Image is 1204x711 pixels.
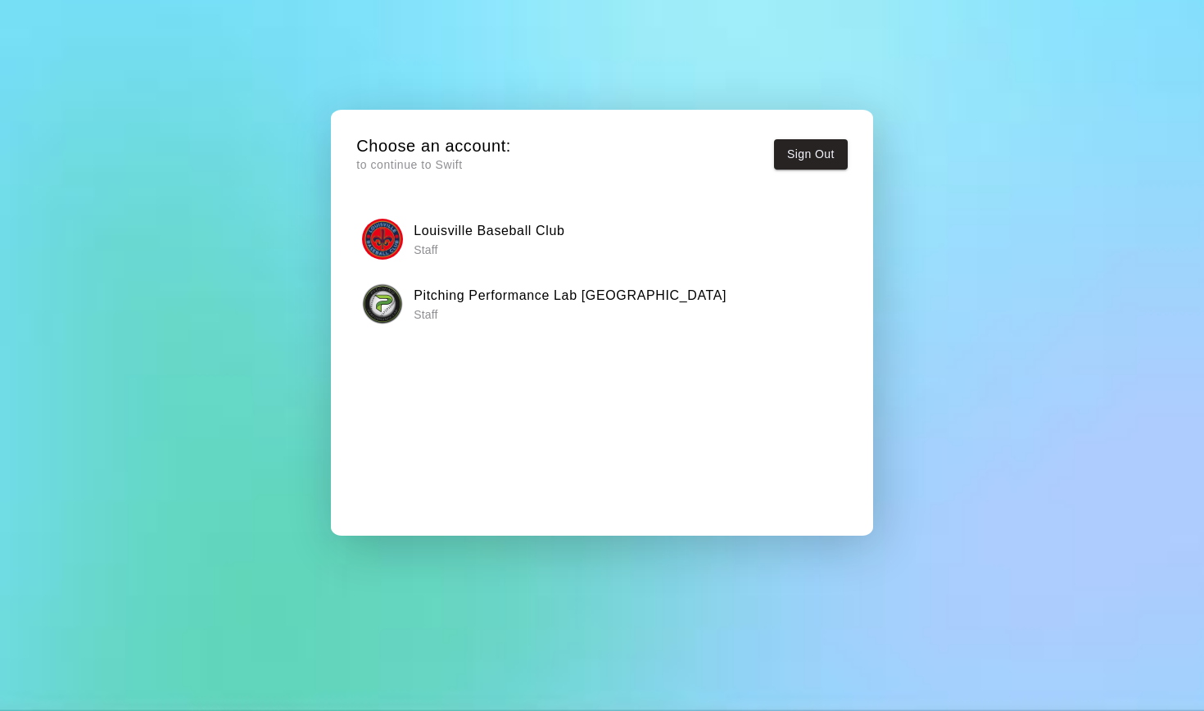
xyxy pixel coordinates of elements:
button: Pitching Performance Lab LouisvillePitching Performance Lab [GEOGRAPHIC_DATA] Staff [356,279,848,330]
p: to continue to Swift [356,156,511,174]
p: Staff [414,242,564,258]
button: Louisville Baseball ClubLouisville Baseball Club Staff [356,213,848,265]
h5: Choose an account: [356,135,511,157]
p: Staff [414,306,726,323]
button: Sign Out [774,139,848,170]
h6: Louisville Baseball Club [414,220,564,242]
h6: Pitching Performance Lab [GEOGRAPHIC_DATA] [414,285,726,306]
img: Louisville Baseball Club [362,219,403,260]
img: Pitching Performance Lab Louisville [362,283,403,324]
